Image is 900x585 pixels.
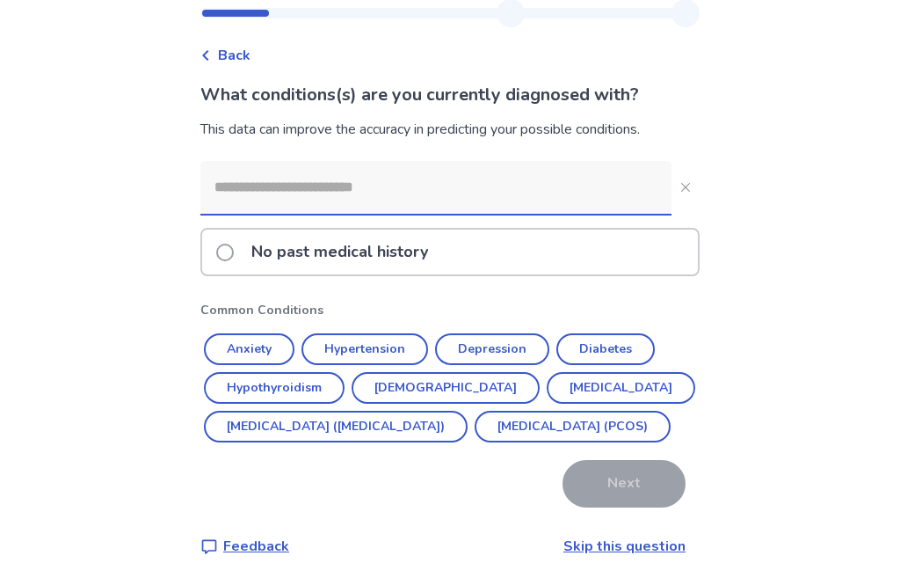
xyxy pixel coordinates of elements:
[671,173,700,201] button: Close
[352,372,540,404] button: [DEMOGRAPHIC_DATA]
[556,333,655,365] button: Diabetes
[204,411,468,442] button: [MEDICAL_DATA] ([MEDICAL_DATA])
[435,333,549,365] button: Depression
[563,537,686,556] a: Skip this question
[204,372,345,404] button: Hypothyroidism
[200,119,700,140] div: This data can improve the accuracy in predicting your possible conditions.
[204,333,294,365] button: Anxiety
[200,82,700,108] p: What conditions(s) are you currently diagnosed with?
[562,460,686,508] button: Next
[301,333,428,365] button: Hypertension
[547,372,695,404] button: [MEDICAL_DATA]
[475,411,671,442] button: [MEDICAL_DATA] (PCOS)
[241,230,439,274] p: No past medical history
[200,536,289,557] a: Feedback
[223,536,289,557] p: Feedback
[200,301,700,319] p: Common Conditions
[218,45,250,66] span: Back
[200,161,671,214] input: Close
